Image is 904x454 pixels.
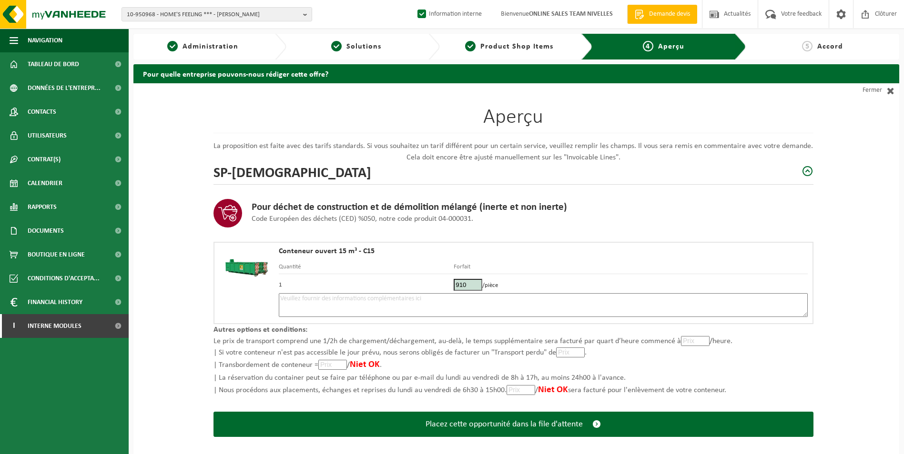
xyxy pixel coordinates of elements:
[252,213,567,225] p: Code Européen des déchets (CED) %050, notre code produit 04-000031.
[279,274,454,293] td: 1
[600,41,727,52] a: 4Aperçu
[529,10,613,18] strong: ONLINE SALES TEAM NIVELLES
[318,360,347,370] input: Prix
[279,247,808,255] h4: Conteneur ouvert 15 m³ - C15
[167,41,178,51] span: 1
[138,41,267,52] a: 1Administration
[213,163,371,179] h2: SP-[DEMOGRAPHIC_DATA]
[28,171,62,195] span: Calendrier
[28,52,79,76] span: Tableau de bord
[454,279,482,291] input: Prix
[813,83,899,98] a: Fermer
[213,324,813,336] p: Autres options et conditions:
[556,347,585,357] input: Prix
[28,266,100,290] span: Conditions d'accepta...
[426,419,583,429] span: Placez cette opportunité dans la file d'attente
[28,243,85,266] span: Boutique en ligne
[681,336,710,346] input: Prix
[507,385,535,395] input: Prix
[416,7,482,21] label: Information interne
[213,412,813,437] button: Placez cette opportunité dans la file d'attente
[350,360,380,369] span: Niet OK
[817,43,843,50] span: Accord
[28,76,101,100] span: Données de l'entrepr...
[28,124,67,148] span: Utilisateurs
[643,41,653,51] span: 4
[213,140,813,163] p: La proposition est faite avec des tarifs standards. Si vous souhaitez un tarif différent pour un ...
[213,336,813,397] p: Le prix de transport comprend une 1/2h de chargement/déchargement, au-delà, le temps supplémentai...
[252,202,567,213] h3: Pour déchet de construction et de démolition mélangé (inerte et non inerte)
[538,385,568,395] span: Niet OK
[658,43,684,50] span: Aperçu
[10,314,18,338] span: I
[647,10,692,19] span: Demande devis
[219,247,274,285] img: HK-XC-15-GN-00.png
[28,100,56,124] span: Contacts
[454,274,808,293] td: /pièce
[28,148,61,171] span: Contrat(s)
[28,219,64,243] span: Documents
[346,43,381,50] span: Solutions
[331,41,342,51] span: 2
[751,41,894,52] a: 5Accord
[28,290,82,314] span: Financial History
[627,5,697,24] a: Demande devis
[213,107,813,133] h1: Aperçu
[28,29,62,52] span: Navigation
[802,41,813,51] span: 5
[183,43,238,50] span: Administration
[465,41,476,51] span: 3
[28,195,57,219] span: Rapports
[122,7,312,21] button: 10-950968 - HOME'S FEELING *** - [PERSON_NAME]
[454,262,808,274] th: Forfait
[279,262,454,274] th: Quantité
[445,41,574,52] a: 3Product Shop Items
[480,43,553,50] span: Product Shop Items
[127,8,299,22] span: 10-950968 - HOME'S FEELING *** - [PERSON_NAME]
[133,64,899,83] h2: Pour quelle entreprise pouvons-nous rédiger cette offre?
[291,41,420,52] a: 2Solutions
[28,314,81,338] span: Interne modules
